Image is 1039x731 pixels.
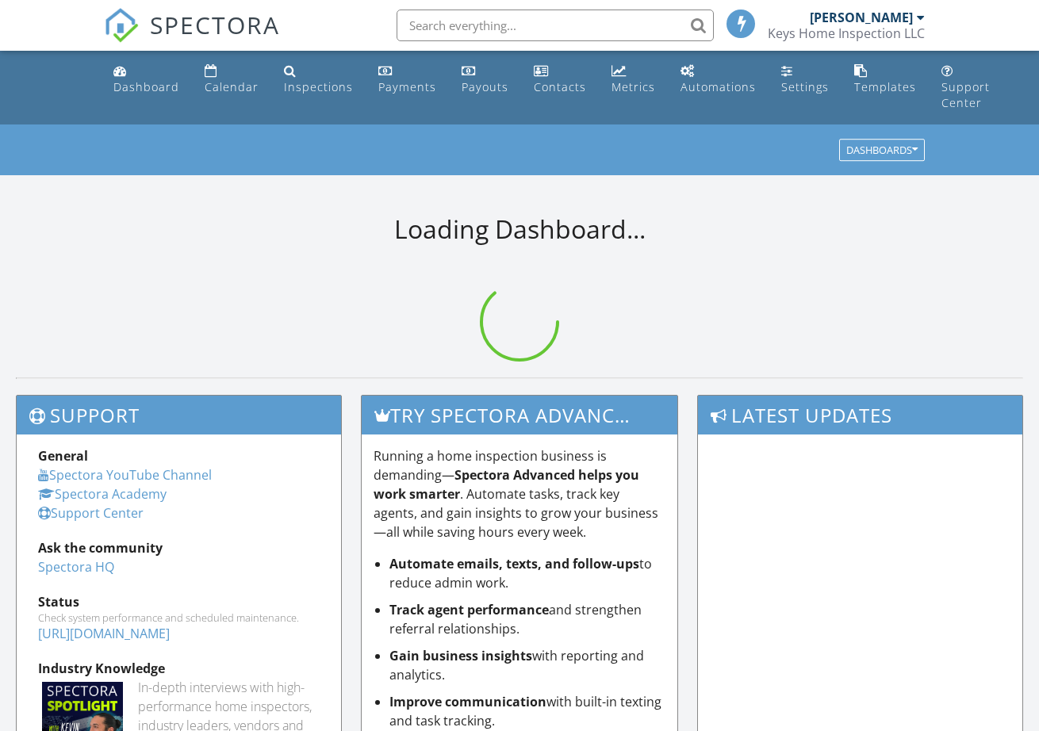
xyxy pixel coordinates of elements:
a: Spectora Academy [38,485,167,503]
div: Dashboard [113,79,179,94]
h3: Support [17,396,341,434]
div: Payments [378,79,436,94]
a: Payouts [455,57,515,102]
a: [URL][DOMAIN_NAME] [38,625,170,642]
a: Dashboard [107,57,186,102]
li: to reduce admin work. [389,554,665,592]
div: Keys Home Inspection LLC [768,25,925,41]
a: Settings [775,57,835,102]
a: SPECTORA [104,21,280,55]
strong: Improve communication [389,693,546,710]
div: Metrics [612,79,655,94]
strong: Gain business insights [389,647,532,664]
a: Calendar [198,57,265,102]
div: Calendar [205,79,259,94]
div: Templates [854,79,916,94]
div: Inspections [284,79,353,94]
a: Templates [848,57,922,102]
div: [PERSON_NAME] [810,10,913,25]
strong: Spectora Advanced helps you work smarter [374,466,639,503]
strong: Track agent performance [389,601,549,618]
div: Status [38,592,320,611]
img: The Best Home Inspection Software - Spectora [104,8,139,43]
a: Metrics [605,57,661,102]
h3: Try spectora advanced [DATE] [362,396,677,434]
li: with built-in texting and task tracking. [389,692,665,730]
div: Ask the community [38,538,320,557]
a: Automations (Basic) [674,57,762,102]
a: Support Center [38,504,144,522]
p: Running a home inspection business is demanding— . Automate tasks, track key agents, and gain ins... [374,446,665,542]
div: Dashboards [846,145,918,156]
div: Industry Knowledge [38,659,320,678]
div: Contacts [534,79,586,94]
h3: Latest Updates [698,396,1022,434]
a: Spectora HQ [38,558,114,576]
a: Support Center [935,57,996,118]
a: Contacts [527,57,592,102]
div: Payouts [462,79,508,94]
strong: General [38,447,88,465]
a: Inspections [278,57,359,102]
div: Automations [681,79,756,94]
div: Check system performance and scheduled maintenance. [38,611,320,624]
input: Search everything... [397,10,714,41]
div: Support Center [941,79,990,110]
a: Payments [372,57,443,102]
a: Spectora YouTube Channel [38,466,212,484]
button: Dashboards [839,140,925,162]
div: Settings [781,79,829,94]
span: SPECTORA [150,8,280,41]
li: with reporting and analytics. [389,646,665,684]
strong: Automate emails, texts, and follow-ups [389,555,639,572]
li: and strengthen referral relationships. [389,600,665,638]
